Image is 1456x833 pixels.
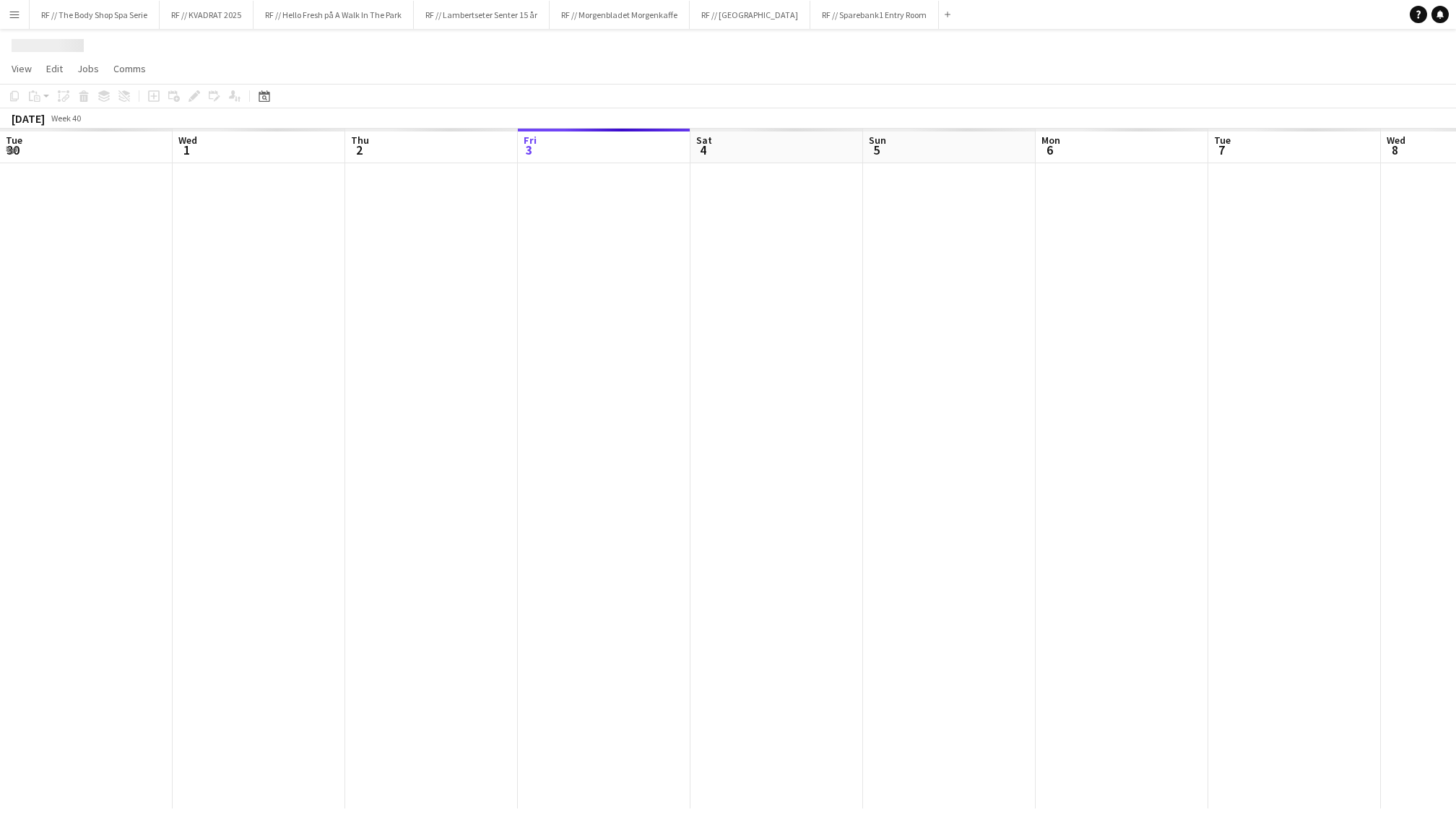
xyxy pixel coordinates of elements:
button: RF // The Body Shop Spa Serie [30,1,160,29]
div: [DATE] [12,111,45,126]
span: 1 [176,142,197,158]
span: Sat [696,134,712,147]
span: 6 [1039,142,1060,158]
span: Tue [1214,134,1231,147]
span: Week 40 [48,113,84,124]
span: Edit [46,62,63,75]
span: 30 [4,142,22,158]
a: View [6,59,38,78]
span: View [12,62,32,75]
a: Comms [108,59,152,78]
span: Sun [869,134,886,147]
span: Comms [113,62,146,75]
span: Jobs [77,62,99,75]
span: 4 [694,142,712,158]
a: Jobs [71,59,105,78]
span: 3 [521,142,537,158]
button: RF // Hello Fresh på A Walk In The Park [253,1,414,29]
button: RF // [GEOGRAPHIC_DATA] [690,1,810,29]
button: RF // Morgenbladet Morgenkaffe [550,1,690,29]
span: 8 [1384,142,1405,158]
span: 2 [349,142,369,158]
span: 7 [1212,142,1231,158]
button: RF // Lambertseter Senter 15 år [414,1,550,29]
button: RF // KVADRAT 2025 [160,1,253,29]
a: Edit [40,59,69,78]
span: Wed [1387,134,1405,147]
span: Mon [1041,134,1060,147]
span: Wed [178,134,197,147]
span: Thu [351,134,369,147]
span: 5 [867,142,886,158]
button: RF // Sparebank1 Entry Room [810,1,939,29]
span: Fri [524,134,537,147]
span: Tue [6,134,22,147]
